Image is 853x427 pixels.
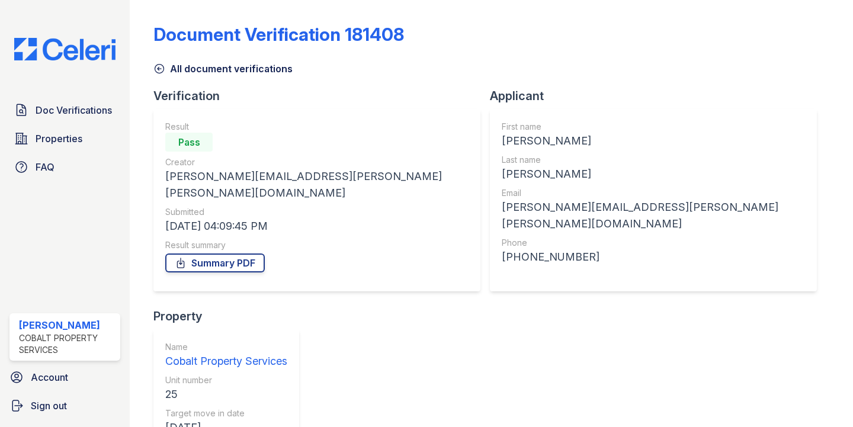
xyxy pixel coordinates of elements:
[165,341,287,370] a: Name Cobalt Property Services
[502,187,805,199] div: Email
[165,206,469,218] div: Submitted
[19,332,116,356] div: Cobalt Property Services
[502,249,805,265] div: [PHONE_NUMBER]
[165,353,287,370] div: Cobalt Property Services
[5,394,125,418] a: Sign out
[165,386,287,403] div: 25
[165,341,287,353] div: Name
[502,166,805,182] div: [PERSON_NAME]
[153,308,309,325] div: Property
[502,133,805,149] div: [PERSON_NAME]
[36,131,82,146] span: Properties
[165,239,469,251] div: Result summary
[165,253,265,272] a: Summary PDF
[31,399,67,413] span: Sign out
[165,156,469,168] div: Creator
[165,133,213,152] div: Pass
[31,370,68,384] span: Account
[36,160,54,174] span: FAQ
[502,237,805,249] div: Phone
[5,38,125,60] img: CE_Logo_Blue-a8612792a0a2168367f1c8372b55b34899dd931a85d93a1a3d3e32e68fde9ad4.png
[165,168,469,201] div: [PERSON_NAME][EMAIL_ADDRESS][PERSON_NAME][PERSON_NAME][DOMAIN_NAME]
[153,62,293,76] a: All document verifications
[165,374,287,386] div: Unit number
[9,155,120,179] a: FAQ
[9,98,120,122] a: Doc Verifications
[490,88,826,104] div: Applicant
[5,365,125,389] a: Account
[502,154,805,166] div: Last name
[153,88,490,104] div: Verification
[19,318,116,332] div: [PERSON_NAME]
[36,103,112,117] span: Doc Verifications
[165,407,287,419] div: Target move in date
[153,24,404,45] div: Document Verification 181408
[165,121,469,133] div: Result
[165,218,469,235] div: [DATE] 04:09:45 PM
[502,199,805,232] div: [PERSON_NAME][EMAIL_ADDRESS][PERSON_NAME][PERSON_NAME][DOMAIN_NAME]
[502,121,805,133] div: First name
[9,127,120,150] a: Properties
